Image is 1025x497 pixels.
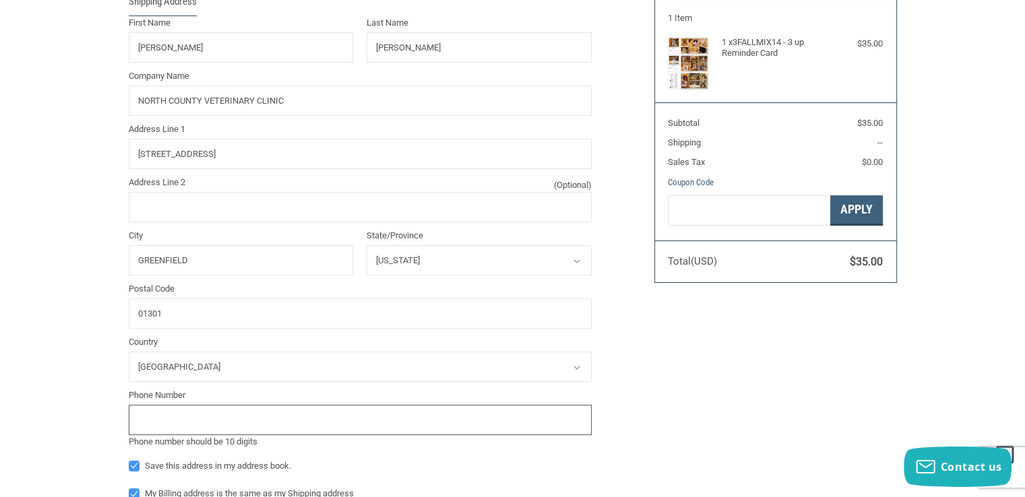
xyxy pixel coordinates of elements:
[830,195,883,226] button: Apply
[129,176,592,189] label: Address Line 2
[862,157,883,167] span: $0.00
[904,446,1012,487] button: Contact us
[129,389,592,402] label: Phone Number
[129,123,592,136] label: Address Line 1
[554,178,592,192] small: (Optional)
[668,177,714,187] a: Coupon Code
[129,461,592,471] label: Save this address in my address book.
[367,16,592,30] label: Last Name
[129,69,592,83] label: Company Name
[129,229,354,242] label: City
[129,435,592,449] div: Phone number should be 10 digits
[668,137,701,147] span: Shipping
[850,255,883,268] span: $35.00
[367,229,592,242] label: State/Province
[829,37,883,51] div: $35.00
[857,118,883,128] span: $35.00
[668,195,830,226] input: Gift Certificate or Coupon Code
[129,282,592,296] label: Postal Code
[129,16,354,30] label: First Name
[877,137,883,147] span: --
[129,335,592,349] label: Country
[941,459,1002,474] span: Contact us
[722,37,826,59] h4: 1 x 3FALLMIX14 - 3 up Reminder Card
[668,157,705,167] span: Sales Tax
[668,13,883,24] h3: 1 Item
[668,255,717,267] span: Total (USD)
[668,118,700,128] span: Subtotal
